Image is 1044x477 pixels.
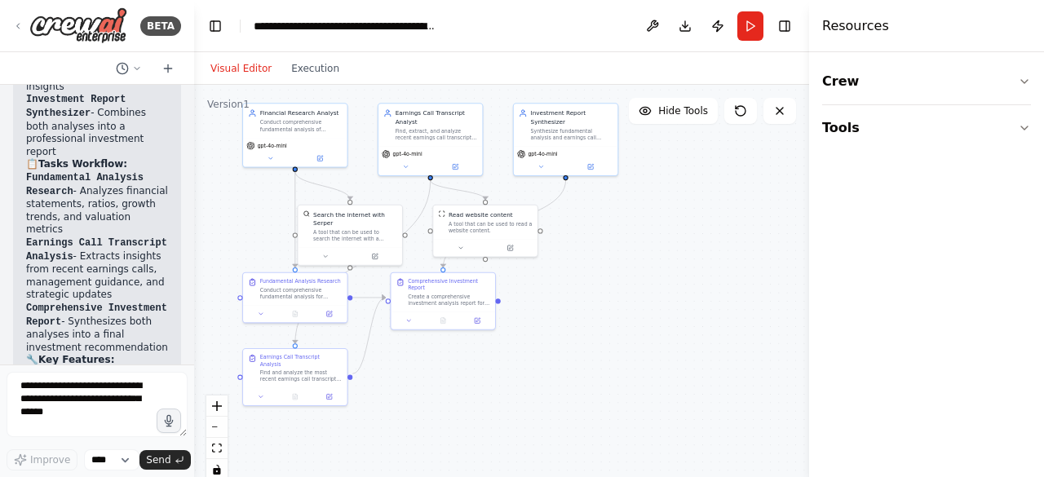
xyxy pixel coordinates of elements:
button: Switch to previous chat [109,59,148,78]
div: Financial Research AnalystConduct comprehensive fundamental analysis of {stock_symbol} by researc... [242,103,348,167]
button: Execution [281,59,349,78]
button: fit view [206,438,228,459]
g: Edge from 8fc1197e-4655-4652-9838-9a65a9dd2a96 to 2801a95d-048e-42e2-99b9-9db5c17a8809 [291,180,435,343]
strong: Key Features: [38,354,114,365]
div: Earnings Call Transcript AnalystFind, extract, and analyze recent earnings call transcripts for {... [378,103,484,176]
g: Edge from b6fb7191-762a-408d-b777-fc5f3da001c3 to 651bb5d6-c488-41aa-b1ee-88e2285b0dc2 [352,294,385,302]
strong: Tasks Workflow: [38,158,127,170]
button: Open in side panel [315,391,344,401]
div: Comprehensive Investment Report [408,278,490,292]
g: Edge from 2801a95d-048e-42e2-99b9-9db5c17a8809 to 651bb5d6-c488-41aa-b1ee-88e2285b0dc2 [352,294,385,378]
button: Visual Editor [201,59,281,78]
g: Edge from 38991ae1-3010-4147-b503-23d97f67cfd6 to 52f7d549-b5ca-4e02-893e-b7244222bdad [291,172,355,200]
li: - Analyzes financial statements, ratios, growth trends, and valuation metrics [26,171,168,236]
button: Open in side panel [431,161,480,171]
div: Find, extract, and analyze recent earnings call transcripts for {stock_symbol} to identify key in... [396,127,478,141]
div: A tool that can be used to search the internet with a search_query. Supports different search typ... [313,229,397,243]
button: Hide Tools [629,98,718,124]
div: Conduct comprehensive fundamental analysis of {stock_symbol} by researching financial statements,... [260,119,343,133]
div: BETA [140,16,181,36]
h2: 📋 [26,158,168,171]
div: Version 1 [207,98,250,111]
g: Edge from 38991ae1-3010-4147-b503-23d97f67cfd6 to b6fb7191-762a-408d-b777-fc5f3da001c3 [291,172,299,267]
li: - Combines both analyses into a professional investment report [26,93,168,158]
button: Open in side panel [315,309,344,319]
img: SerperDevTool [303,210,310,217]
div: Conduct comprehensive fundamental analysis for {stock_symbol}. Research and analyze: 1. Financial... [260,286,343,300]
div: Fundamental Analysis ResearchConduct comprehensive fundamental analysis for {stock_symbol}. Resea... [242,272,348,324]
button: Hide left sidebar [204,15,227,38]
div: Find and analyze the most recent earnings call transcripts for {stock_symbol}. Focus on: 1. Locat... [260,369,343,383]
div: Investment Report SynthesizerSynthesize fundamental analysis and earnings call insights for {stoc... [513,103,619,176]
button: Crew [822,59,1031,104]
button: Send [139,450,190,470]
g: Edge from 8fc1197e-4655-4652-9838-9a65a9dd2a96 to 52783f39-efe0-4f09-bad0-f836da8ac17c [426,180,489,200]
nav: breadcrumb [254,18,437,34]
h2: 🔧 [26,354,168,367]
li: - Synthesizes both analyses into a final investment recommendation [26,302,168,354]
span: gpt-4o-mini [528,151,557,157]
code: Comprehensive Investment Report [26,303,167,328]
span: Hide Tools [658,104,708,117]
div: Fundamental Analysis Research [260,278,341,285]
code: Earnings Call Transcript Analysis [26,237,167,263]
button: Improve [7,449,77,470]
div: Create a comprehensive investment analysis report for {stock_symbol} by synthesizing the fundamen... [408,294,490,307]
div: Synthesize fundamental analysis and earnings call insights for {stock_symbol} into a comprehensiv... [531,127,613,141]
span: gpt-4o-mini [258,143,287,149]
button: Open in side panel [567,161,615,171]
img: Logo [29,7,127,44]
button: Open in side panel [462,316,492,325]
img: ScrapeWebsiteTool [439,210,445,217]
div: Comprehensive Investment ReportCreate a comprehensive investment analysis report for {stock_symbo... [390,272,496,330]
div: Read website content [449,210,513,219]
div: Earnings Call Transcript Analysis [260,354,343,368]
div: Earnings Call Transcript AnalysisFind and analyze the most recent earnings call transcripts for {... [242,348,348,406]
button: Hide right sidebar [773,15,796,38]
button: No output available [277,391,313,401]
button: Open in side panel [351,251,399,261]
div: A tool that can be used to read a website content. [449,220,533,234]
div: Search the internet with Serper [313,210,397,227]
button: zoom out [206,417,228,438]
button: zoom in [206,395,228,417]
button: Start a new chat [155,59,181,78]
button: Click to speak your automation idea [157,409,181,433]
button: Open in side panel [296,153,344,163]
button: No output available [277,309,313,319]
g: Edge from 0a19ae52-75e0-4ff4-a817-cafe389810c6 to 651bb5d6-c488-41aa-b1ee-88e2285b0dc2 [439,180,570,267]
div: Financial Research Analyst [260,109,343,117]
button: Tools [822,105,1031,151]
div: Earnings Call Transcript Analyst [396,109,478,126]
span: Improve [30,453,70,466]
div: SerperDevToolSearch the internet with SerperA tool that can be used to search the internet with a... [297,205,403,266]
button: Open in side panel [486,243,534,253]
code: Investment Report Synthesizer [26,94,126,119]
div: Investment Report Synthesizer [531,109,613,126]
li: - Extracts insights from recent earnings calls, management guidance, and strategic updates [26,236,168,302]
div: ScrapeWebsiteToolRead website contentA tool that can be used to read a website content. [432,205,538,258]
span: gpt-4o-mini [393,151,422,157]
code: Fundamental Analysis Research [26,172,144,197]
h4: Resources [822,16,889,36]
button: No output available [425,316,461,325]
span: Send [146,453,170,466]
